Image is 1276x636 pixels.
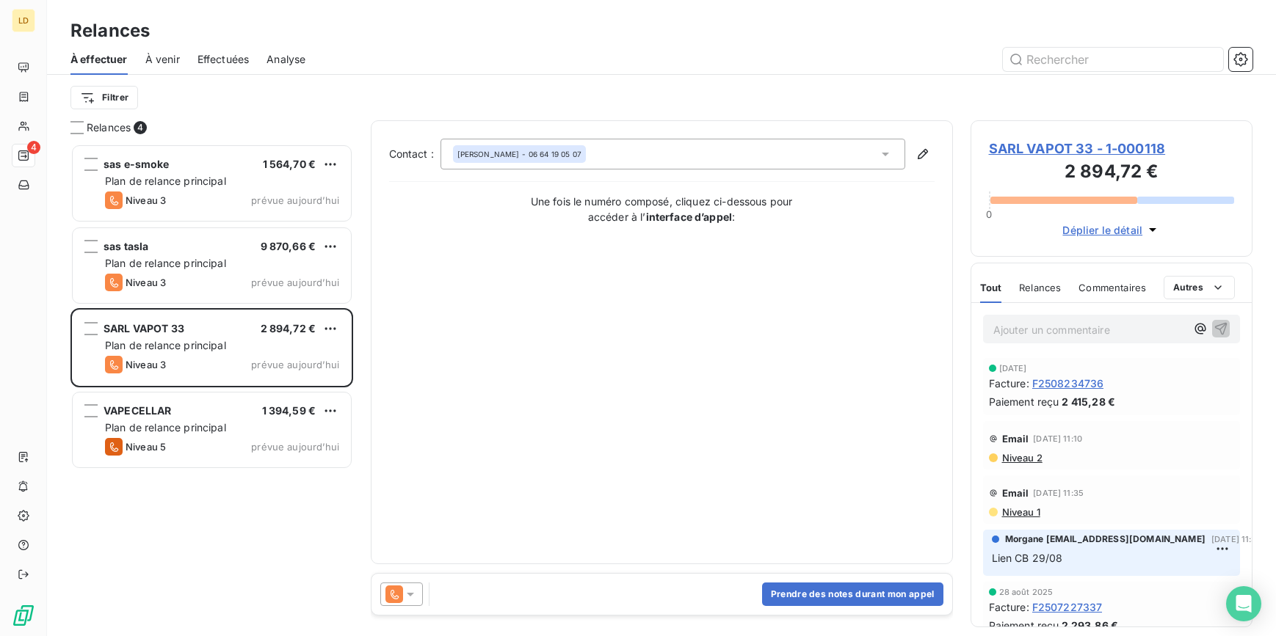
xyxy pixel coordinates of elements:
[70,86,138,109] button: Filtrer
[145,52,180,67] span: À venir
[457,149,581,159] div: - 06 64 19 05 07
[104,158,170,170] span: sas e-smoke
[12,604,35,627] img: Logo LeanPay
[999,364,1027,373] span: [DATE]
[646,211,733,223] strong: interface d’appel
[989,158,1235,188] h3: 2 894,72 €
[1032,599,1103,615] span: F2507227337
[989,618,1059,633] span: Paiement reçu
[251,194,339,206] span: prévue aujourd’hui
[1062,222,1142,238] span: Déplier le détail
[12,9,35,32] div: LD
[1062,394,1115,409] span: 2 415,28 €
[1058,222,1164,238] button: Déplier le détail
[105,421,226,434] span: Plan de relance principal
[1079,282,1146,293] span: Commentaires
[87,120,131,135] span: Relances
[104,404,172,417] span: VAPECELLAR
[989,394,1059,409] span: Paiement reçu
[457,149,520,159] span: [PERSON_NAME]
[134,121,147,134] span: 4
[389,147,441,161] label: Contact :
[989,376,1029,391] span: Facture :
[70,52,128,67] span: À effectuer
[70,18,150,44] h3: Relances
[27,141,40,154] span: 4
[762,582,943,606] button: Prendre des notes durant mon appel
[261,240,316,252] span: 9 870,66 €
[1001,506,1040,518] span: Niveau 1
[251,277,339,288] span: prévue aujourd’hui
[1002,433,1029,445] span: Email
[104,240,148,252] span: sas tasla
[105,257,226,269] span: Plan de relance principal
[989,139,1235,158] span: SARL VAPOT 33 - 1-000118
[1164,276,1235,299] button: Autres
[126,359,166,370] span: Niveau 3
[126,441,166,453] span: Niveau 5
[1226,586,1261,621] div: Open Intercom Messenger
[980,282,1002,293] span: Tout
[1019,282,1061,293] span: Relances
[1032,376,1104,391] span: F2508234736
[105,339,226,351] span: Plan de relance principal
[251,441,339,453] span: prévue aujourd’hui
[999,588,1054,596] span: 28 août 2025
[1033,434,1082,443] span: [DATE] 11:10
[1003,48,1223,71] input: Rechercher
[267,52,305,67] span: Analyse
[1002,487,1029,499] span: Email
[262,404,316,417] span: 1 394,59 €
[992,552,1063,564] span: Lien CB 29/08
[1033,489,1084,497] span: [DATE] 11:35
[126,277,166,288] span: Niveau 3
[1211,535,1262,544] span: [DATE] 11:34
[986,208,992,220] span: 0
[1062,618,1118,633] span: 2 293,86 €
[104,322,184,335] span: SARL VAPOT 33
[263,158,316,170] span: 1 564,70 €
[70,144,353,636] div: grid
[251,359,339,370] span: prévue aujourd’hui
[261,322,316,335] span: 2 894,72 €
[105,175,226,187] span: Plan de relance principal
[126,194,166,206] span: Niveau 3
[515,194,808,224] p: Une fois le numéro composé, cliquez ci-dessous pour accéder à l’ :
[1005,533,1206,546] span: Morgane [EMAIL_ADDRESS][DOMAIN_NAME]
[989,599,1029,615] span: Facture :
[1001,452,1043,464] span: Niveau 2
[197,52,250,67] span: Effectuées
